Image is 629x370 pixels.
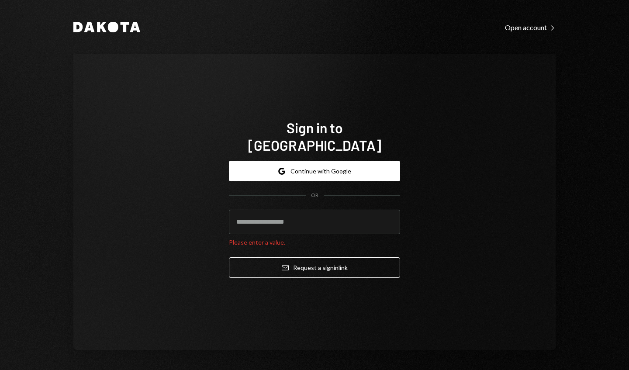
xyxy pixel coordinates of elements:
[311,192,318,199] div: OR
[229,257,400,278] button: Request a signinlink
[229,161,400,181] button: Continue with Google
[505,23,556,32] div: Open account
[229,238,400,247] div: Please enter a value.
[505,22,556,32] a: Open account
[229,119,400,154] h1: Sign in to [GEOGRAPHIC_DATA]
